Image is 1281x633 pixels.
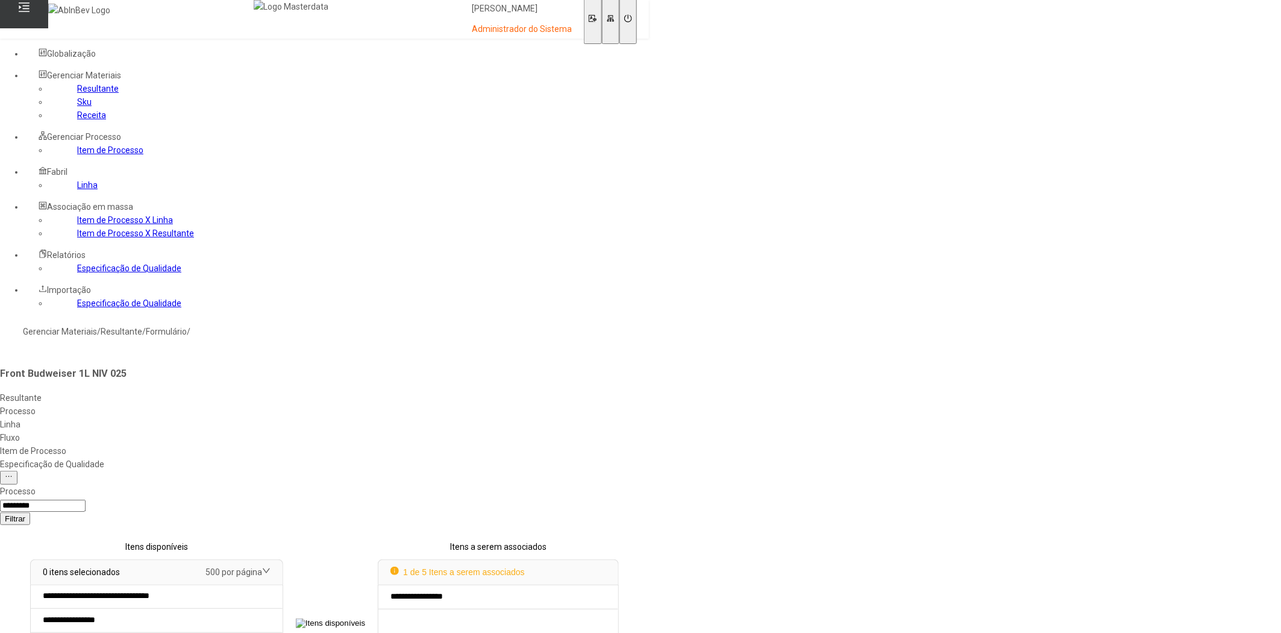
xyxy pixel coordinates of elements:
nz-select-item: 500 por página [205,567,262,577]
a: Especificação de Qualidade [77,263,181,273]
a: Receita [77,110,106,120]
img: AbInBev Logo [48,4,110,17]
span: Globalização [47,49,96,58]
a: Especificação de Qualidade [77,298,181,308]
nz-breadcrumb-separator: / [142,327,146,336]
nz-breadcrumb-separator: / [97,327,101,336]
a: Resultante [77,84,119,93]
p: Administrador do Sistema [472,24,572,36]
span: Associação em massa [47,202,133,212]
span: Relatórios [47,250,86,260]
span: Gerenciar Materiais [47,71,121,80]
a: Linha [77,180,98,190]
img: Itens disponíveis [296,619,365,628]
p: Itens disponíveis [30,540,283,553]
span: Fabril [47,167,67,177]
a: Item de Processo X Resultante [77,228,194,238]
p: [PERSON_NAME] [472,3,572,15]
a: Sku [77,97,92,107]
a: Gerenciar Materiais [23,327,97,336]
p: 0 itens selecionados [43,565,120,579]
nz-breadcrumb-separator: / [187,327,190,336]
a: Item de Processo [77,145,143,155]
span: Importação [47,285,91,295]
a: Item de Processo X Linha [77,215,173,225]
p: 1 de 5 Itens a serem associados [390,565,525,579]
a: Formulário [146,327,187,336]
span: Gerenciar Processo [47,132,121,142]
span: Filtrar [5,514,25,523]
a: Resultante [101,327,142,336]
p: Itens a serem associados [378,540,619,553]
